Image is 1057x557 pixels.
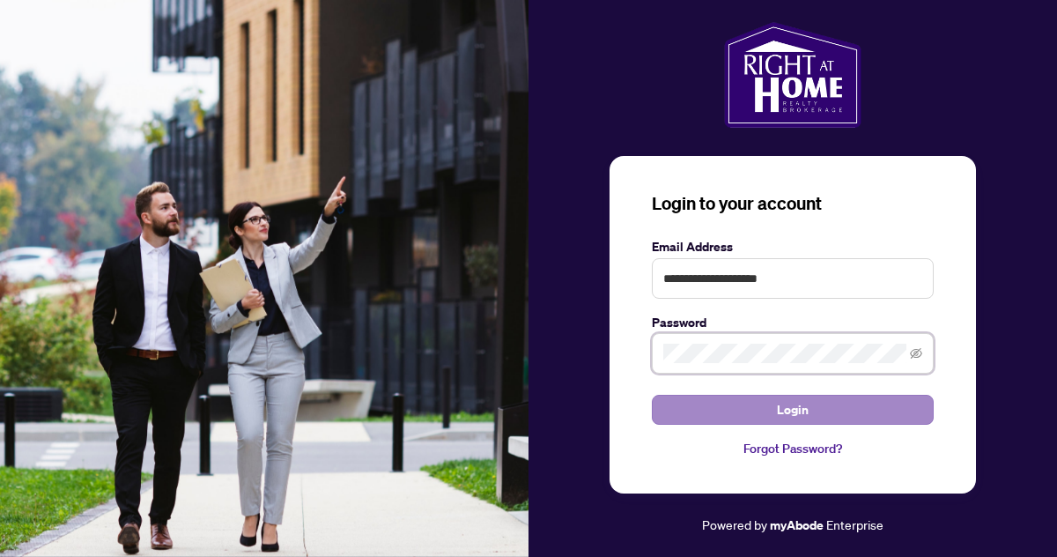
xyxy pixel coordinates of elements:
[777,396,809,424] span: Login
[702,516,767,532] span: Powered by
[770,516,824,535] a: myAbode
[652,439,934,458] a: Forgot Password?
[724,22,861,128] img: ma-logo
[910,347,922,360] span: eye-invisible
[652,191,934,216] h3: Login to your account
[652,395,934,425] button: Login
[652,313,934,332] label: Password
[826,516,883,532] span: Enterprise
[652,237,934,256] label: Email Address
